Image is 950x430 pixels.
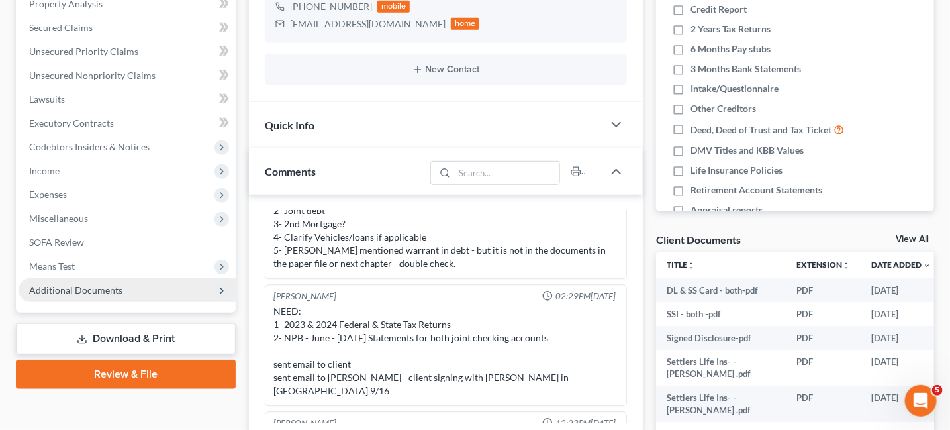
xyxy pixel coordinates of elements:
td: [DATE] [861,350,941,386]
span: 2 Years Tax Returns [690,23,771,36]
span: Codebtors Insiders & Notices [29,141,150,152]
a: Download & Print [16,323,236,354]
div: [EMAIL_ADDRESS][DOMAIN_NAME] [290,17,446,30]
span: Intake/Questionnaire [690,82,779,95]
a: Titleunfold_more [667,260,695,270]
span: DMV Titles and KBB Values [690,144,804,157]
span: Appraisal reports [690,203,763,217]
td: PDF [786,386,861,423]
iframe: Intercom live chat [905,385,937,417]
span: Income [29,165,60,176]
a: Unsecured Nonpriority Claims [19,64,236,87]
td: DL & SS Card - both-pdf [656,278,786,302]
span: Retirement Account Statements [690,184,822,197]
i: unfold_more [687,262,695,270]
span: 3 Months Bank Statements [690,62,801,76]
div: [PERSON_NAME] [273,291,336,303]
span: Miscellaneous [29,213,88,224]
span: Deed, Deed of Trust and Tax Ticket [690,123,831,136]
td: SSI - both -pdf [656,302,786,326]
a: Lawsuits [19,87,236,111]
span: 6 Months Pay stubs [690,42,771,56]
span: Credit Report [690,3,747,16]
div: NEED: 1- 2023 & 2024 Federal & State Tax Returns 2- NPB - June - [DATE] Statements for both joint... [273,305,619,398]
i: expand_more [923,262,931,270]
a: Extensionunfold_more [796,260,850,270]
a: View All [896,235,929,244]
td: [DATE] [861,326,941,350]
td: Signed Disclosure-pdf [656,326,786,350]
span: Executory Contracts [29,117,114,129]
span: Life Insurance Policies [690,164,783,177]
span: 02:29PM[DATE] [555,291,616,303]
div: Client Documents [656,233,741,246]
td: [DATE] [861,302,941,326]
a: SOFA Review [19,231,236,254]
div: NOTES: 1- Equity in home 2- Joint debt 3- 2nd Mortgage? 4- Clarify Vehicles/loans if applicable 5... [273,178,619,271]
td: [DATE] [861,278,941,302]
td: PDF [786,326,861,350]
td: PDF [786,302,861,326]
div: mobile [377,1,410,13]
span: Lawsuits [29,93,65,105]
a: Unsecured Priority Claims [19,40,236,64]
span: Other Creditors [690,102,756,115]
span: SOFA Review [29,237,84,248]
span: Unsecured Nonpriority Claims [29,70,156,81]
a: Review & File [16,360,236,389]
span: Expenses [29,189,67,200]
input: Search... [455,162,560,184]
span: Means Test [29,260,75,272]
span: Secured Claims [29,22,93,33]
i: unfold_more [842,262,850,270]
td: Settlers Life Ins- - [PERSON_NAME] .pdf [656,386,786,423]
span: Quick Info [265,119,314,131]
span: Comments [265,165,316,178]
a: Executory Contracts [19,111,236,135]
div: home [451,18,480,30]
td: PDF [786,350,861,386]
span: 5 [932,385,943,396]
td: [DATE] [861,386,941,423]
a: Date Added expand_more [871,260,931,270]
a: Secured Claims [19,16,236,40]
td: PDF [786,278,861,302]
span: Additional Documents [29,284,122,296]
span: Unsecured Priority Claims [29,46,138,57]
td: Settlers Life Ins- - [PERSON_NAME] .pdf [656,350,786,386]
button: New Contact [275,64,617,75]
